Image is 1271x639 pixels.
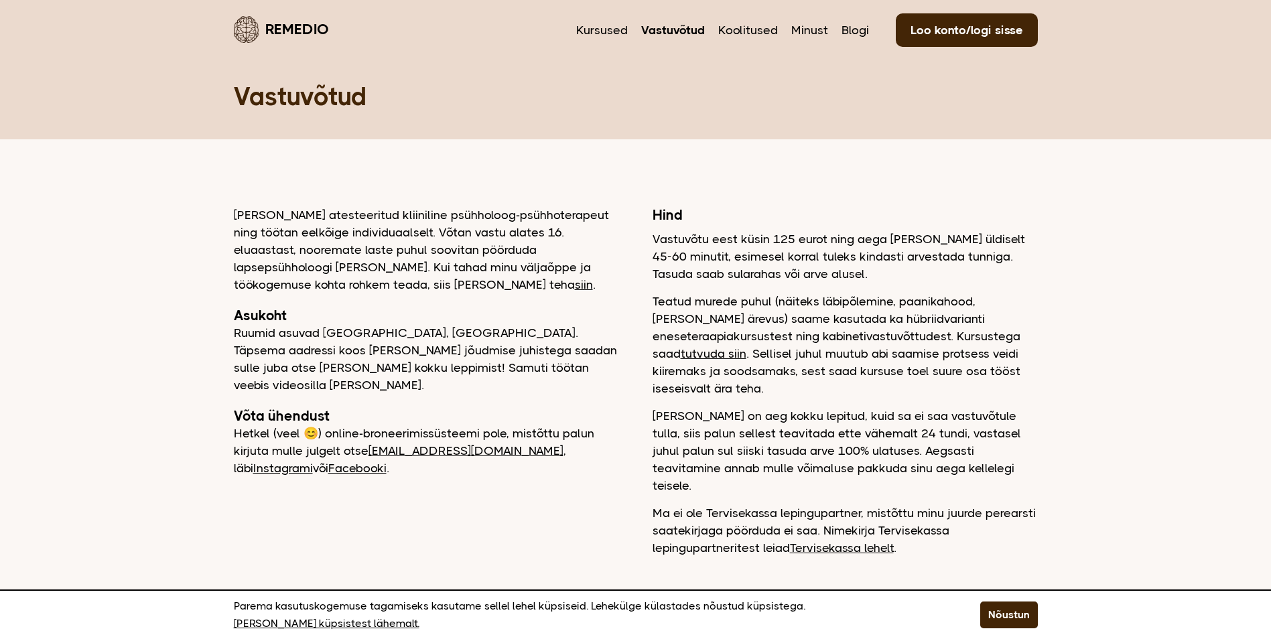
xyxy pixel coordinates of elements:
p: Parema kasutuskogemuse tagamiseks kasutame sellel lehel küpsiseid. Lehekülge külastades nõustud k... [234,597,947,632]
h1: Vastuvõtud [234,80,1038,113]
a: Facebooki [328,461,387,475]
button: Nõustun [980,601,1038,628]
img: Remedio logo [234,16,259,43]
a: Minust [791,21,828,39]
p: Ruumid asuvad [GEOGRAPHIC_DATA], [GEOGRAPHIC_DATA]. Täpsema aadressi koos [PERSON_NAME] jõudmise ... [234,324,619,394]
h2: Hind [653,206,1038,224]
p: Teatud murede puhul (näiteks läbipõlemine, paanikahood, [PERSON_NAME] ärevus) saame kasutada ka h... [653,293,1038,397]
a: siin [575,278,593,291]
p: Vastuvõtu eest küsin 125 eurot ning aega [PERSON_NAME] üldiselt 45-60 minutit, esimesel korral tu... [653,230,1038,283]
p: Hetkel (veel 😊) online-broneerimissüsteemi pole, mistõttu palun kirjuta mulle julgelt otse , läbi... [234,425,619,477]
a: Kursused [576,21,628,39]
a: Remedio [234,13,329,45]
a: Vastuvõtud [641,21,705,39]
h2: Võta ühendust [234,407,619,425]
a: Instagrami [253,461,313,475]
p: [PERSON_NAME] atesteeritud kliiniline psühholoog-psühhoterapeut ning töötan eelkõige individuaals... [234,206,619,293]
a: Blogi [842,21,869,39]
a: tutvuda siin [681,347,746,360]
a: [PERSON_NAME] küpsistest lähemalt. [234,615,419,632]
h2: Asukoht [234,307,619,324]
p: Ma ei ole Tervisekassa lepingupartner, mistõttu minu juurde perearsti saatekirjaga pöörduda ei sa... [653,504,1038,557]
a: [EMAIL_ADDRESS][DOMAIN_NAME] [369,444,563,457]
a: Koolitused [718,21,778,39]
p: [PERSON_NAME] on aeg kokku lepitud, kuid sa ei saa vastuvõtule tulla, siis palun sellest teavitad... [653,407,1038,494]
a: Tervisekassa lehelt [790,541,894,555]
a: Loo konto/logi sisse [896,13,1038,47]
